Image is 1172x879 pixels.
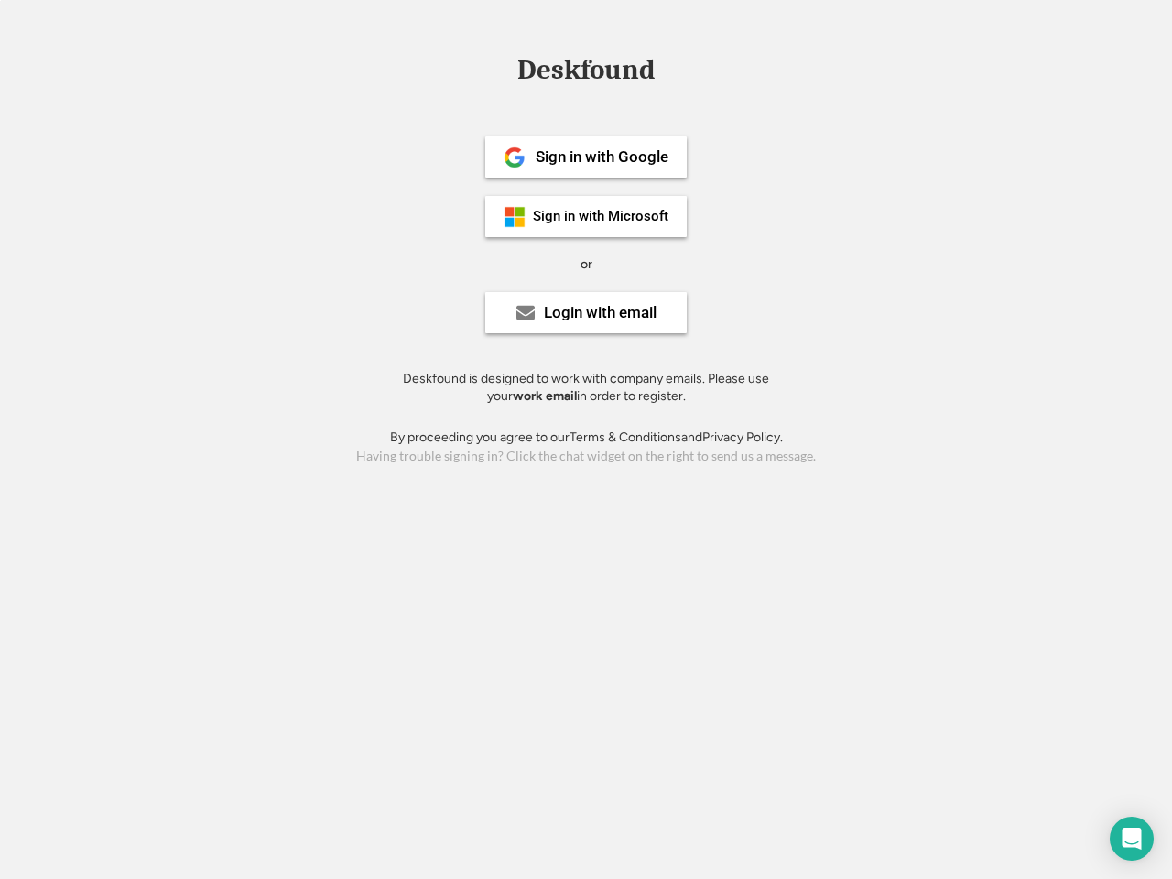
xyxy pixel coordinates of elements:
img: 1024px-Google__G__Logo.svg.png [504,146,526,168]
a: Terms & Conditions [570,429,681,445]
strong: work email [513,388,577,404]
div: Open Intercom Messenger [1110,817,1154,861]
div: Sign in with Google [536,149,668,165]
div: Deskfound is designed to work with company emails. Please use your in order to register. [380,370,792,406]
div: Deskfound [508,56,664,84]
img: ms-symbollockup_mssymbol_19.png [504,206,526,228]
a: Privacy Policy. [702,429,783,445]
div: or [581,255,592,274]
div: Sign in with Microsoft [533,210,668,223]
div: Login with email [544,305,657,320]
div: By proceeding you agree to our and [390,429,783,447]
